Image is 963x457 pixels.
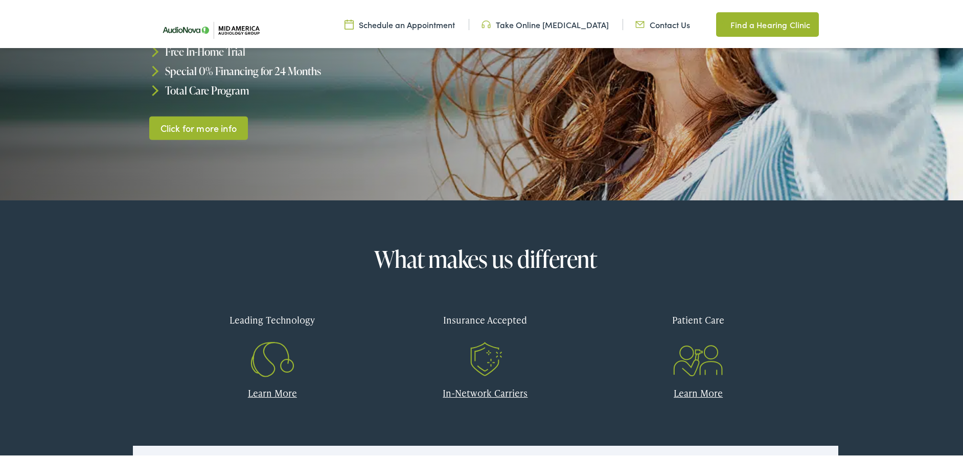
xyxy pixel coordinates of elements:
[248,384,297,397] a: Learn More
[600,303,797,333] div: Patient Care
[149,114,248,138] a: Click for more info
[635,17,645,28] img: utility icon
[174,303,372,333] div: Leading Technology
[386,303,584,363] a: Insurance Accepted
[345,17,354,28] img: utility icon
[149,78,486,98] li: Total Care Program
[716,10,818,35] a: Find a Hearing Clinic
[174,303,372,363] a: Leading Technology
[149,59,486,79] li: Special 0% Financing for 24 Months
[482,17,609,28] a: Take Online [MEDICAL_DATA]
[674,384,723,397] a: Learn More
[716,16,725,29] img: utility icon
[174,244,797,270] h2: What makes us different
[635,17,690,28] a: Contact Us
[149,40,486,59] li: Free In-Home Trial
[443,384,528,397] a: In-Network Carriers
[386,303,584,333] div: Insurance Accepted
[600,303,797,363] a: Patient Care
[482,17,491,28] img: utility icon
[345,17,455,28] a: Schedule an Appointment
